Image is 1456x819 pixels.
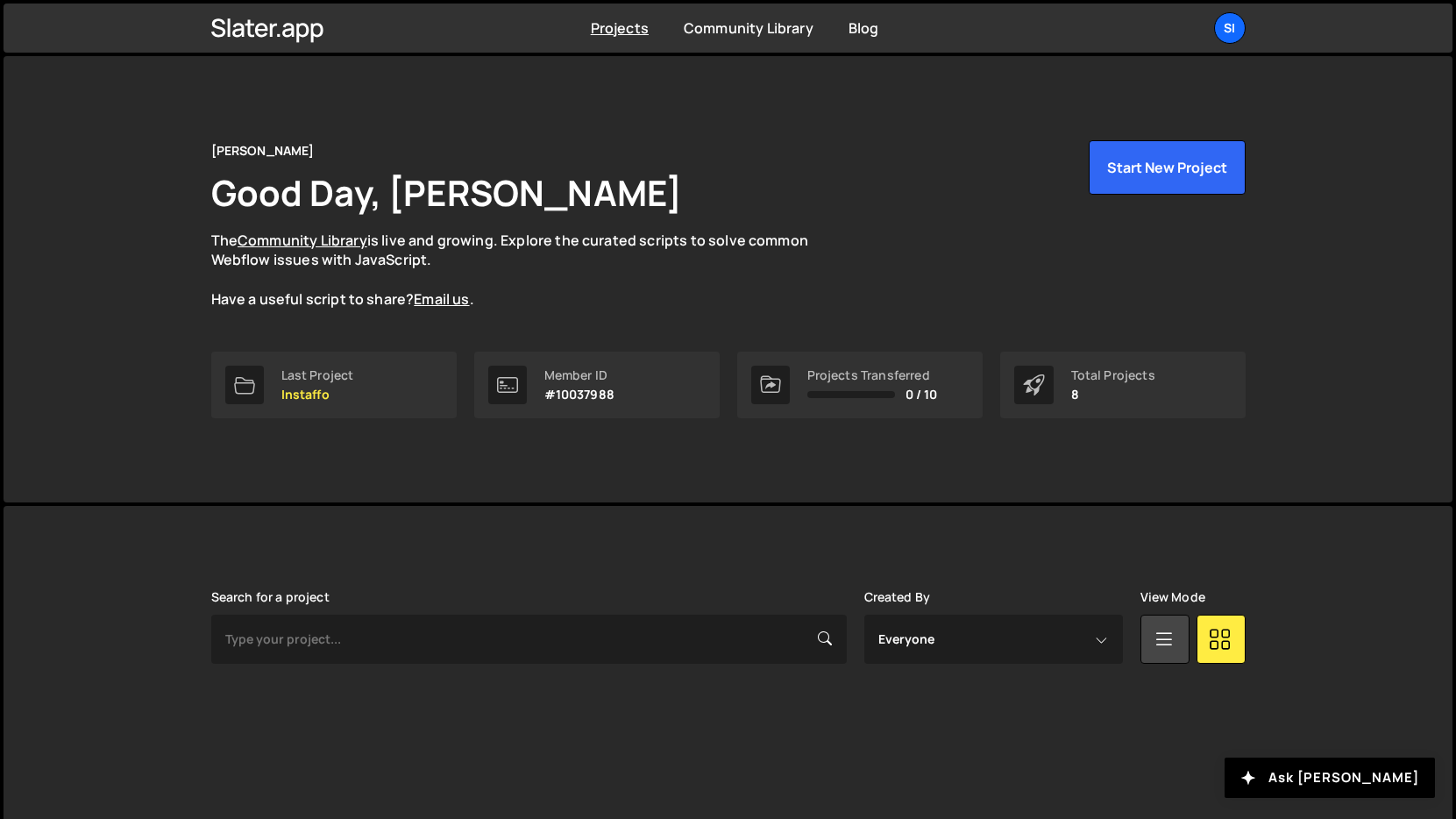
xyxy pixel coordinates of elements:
div: Last Project [281,368,354,382]
button: Start New Project [1089,140,1246,195]
span: 0 / 10 [906,388,938,402]
div: [PERSON_NAME] [211,140,315,161]
a: Last Project Instaffo [211,352,457,418]
label: Search for a project [211,590,330,604]
a: Community Library [238,231,367,250]
label: View Mode [1140,590,1205,604]
a: Email us [414,289,469,309]
p: Instaffo [281,388,354,402]
h1: Good Day, [PERSON_NAME] [211,168,683,217]
div: Total Projects [1071,368,1155,382]
p: #10037988 [544,388,614,402]
a: Blog [849,18,879,38]
input: Type your project... [211,615,847,664]
a: Community Library [684,18,813,38]
label: Created By [864,590,931,604]
p: 8 [1071,388,1155,402]
p: The is live and growing. Explore the curated scripts to solve common Webflow issues with JavaScri... [211,231,842,310]
a: Projects [591,18,649,38]
div: Projects Transferred [807,368,938,382]
a: SI [1214,12,1246,44]
div: Member ID [544,368,614,382]
button: Ask [PERSON_NAME] [1225,758,1435,798]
